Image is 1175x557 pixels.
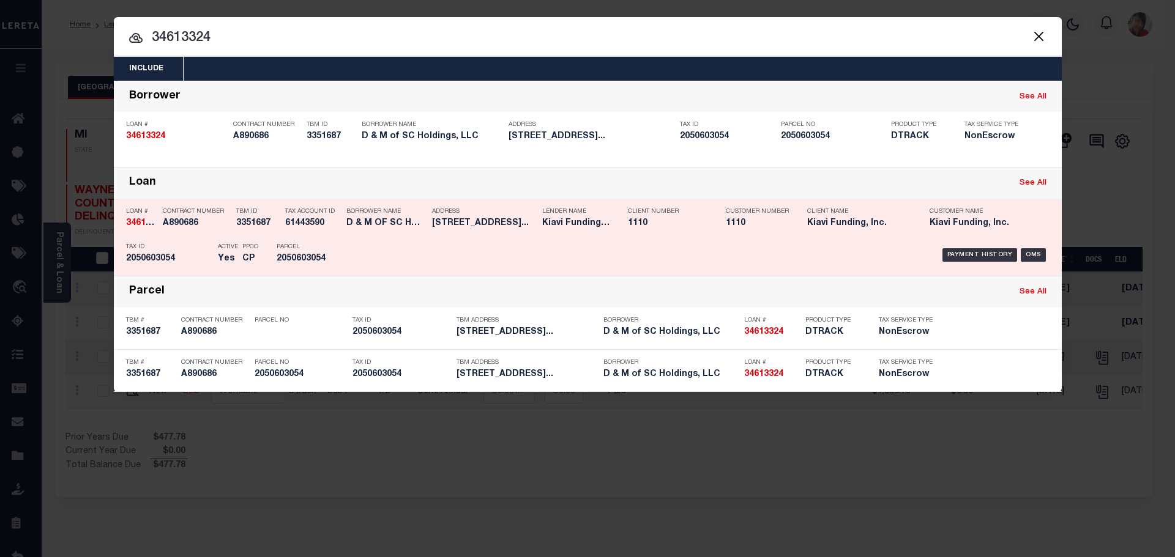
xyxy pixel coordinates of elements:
[129,285,165,299] div: Parcel
[285,218,340,229] h5: 61443590
[126,359,175,366] p: TBM #
[126,327,175,338] h5: 3351687
[1021,248,1046,262] div: OMS
[603,359,738,366] p: Borrower
[218,254,236,264] h5: Yes
[726,218,787,229] h5: 1110
[879,317,934,324] p: Tax Service Type
[1031,28,1047,44] button: Close
[236,218,279,229] h5: 3351687
[307,131,356,142] h5: 3351687
[726,208,789,215] p: Customer Number
[126,243,212,251] p: Tax ID
[181,327,248,338] h5: A890686
[807,208,911,215] p: Client Name
[352,369,450,380] h5: 2050603054
[362,121,502,128] p: Borrower Name
[181,359,248,366] p: Contract Number
[805,359,860,366] p: Product Type
[126,219,165,227] strong: 34613324
[942,248,1018,262] div: Payment History
[255,369,346,380] h5: 2050603054
[218,243,238,251] p: Active
[126,132,165,141] strong: 34613324
[509,131,674,142] h5: 716 CARDINAL STREET, SUMTER, SC...
[781,121,885,128] p: Parcel No
[879,369,934,380] h5: NonEscrow
[277,243,332,251] p: Parcel
[509,121,674,128] p: Address
[744,369,799,380] h5: 34613324
[542,218,610,229] h5: Kiavi Funding, Inc.
[781,131,885,142] h5: 2050603054
[352,327,450,338] h5: 2050603054
[255,359,346,366] p: Parcel No
[542,208,610,215] p: Lender Name
[457,359,597,366] p: TBM Address
[277,254,332,264] h5: 2050603054
[362,131,502,142] h5: D & M of SC Holdings, LLC
[680,131,775,142] h5: 2050603054
[891,131,946,142] h5: DTRACK
[744,327,799,338] h5: 34613324
[181,317,248,324] p: Contract Number
[457,327,597,338] h5: 716 CARDINAL STREET, SUMTER, SC...
[129,176,156,190] div: Loan
[346,208,426,215] p: Borrower Name
[457,369,597,380] h5: 716 CARDINAL STREET, SUMTER, SC...
[163,218,230,229] h5: A890686
[744,328,783,336] strong: 34613324
[126,218,157,229] h5: 34613324
[126,208,157,215] p: Loan #
[879,359,934,366] p: Tax Service Type
[964,121,1026,128] p: Tax Service Type
[432,218,536,229] h5: 716 CARDINAL STREET, SUMTER, SC...
[242,254,258,264] h5: CP
[233,131,300,142] h5: A890686
[352,359,450,366] p: Tax ID
[126,131,227,142] h5: 34613324
[129,90,181,104] div: Borrower
[930,208,1034,215] p: Customer Name
[457,317,597,324] p: TBM Address
[126,121,227,128] p: Loan #
[603,369,738,380] h5: D & M of SC Holdings, LLC
[432,208,536,215] p: Address
[930,218,1034,229] h5: Kiavi Funding, Inc.
[307,121,356,128] p: TBM ID
[603,317,738,324] p: Borrower
[1020,179,1046,187] a: See All
[744,359,799,366] p: Loan #
[126,254,212,264] h5: 2050603054
[628,208,707,215] p: Client Number
[114,57,179,81] button: Include
[181,369,248,380] h5: A890686
[680,121,775,128] p: Tax ID
[352,317,450,324] p: Tax ID
[879,327,934,338] h5: NonEscrow
[242,243,258,251] p: PPCC
[1020,288,1046,296] a: See All
[805,327,860,338] h5: DTRACK
[744,317,799,324] p: Loan #
[891,121,946,128] p: Product Type
[163,208,230,215] p: Contract Number
[807,218,911,229] h5: Kiavi Funding, Inc.
[964,131,1026,142] h5: NonEscrow
[346,218,426,229] h5: D & M OF SC HOLDINGS, LLC
[285,208,340,215] p: Tax Account ID
[805,369,860,380] h5: DTRACK
[628,218,707,229] h5: 1110
[126,369,175,380] h5: 3351687
[255,317,346,324] p: Parcel No
[114,28,1062,49] input: Start typing...
[233,121,300,128] p: Contract Number
[1020,93,1046,101] a: See All
[603,327,738,338] h5: D & M of SC Holdings, LLC
[236,208,279,215] p: TBM ID
[805,317,860,324] p: Product Type
[744,370,783,378] strong: 34613324
[126,317,175,324] p: TBM #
